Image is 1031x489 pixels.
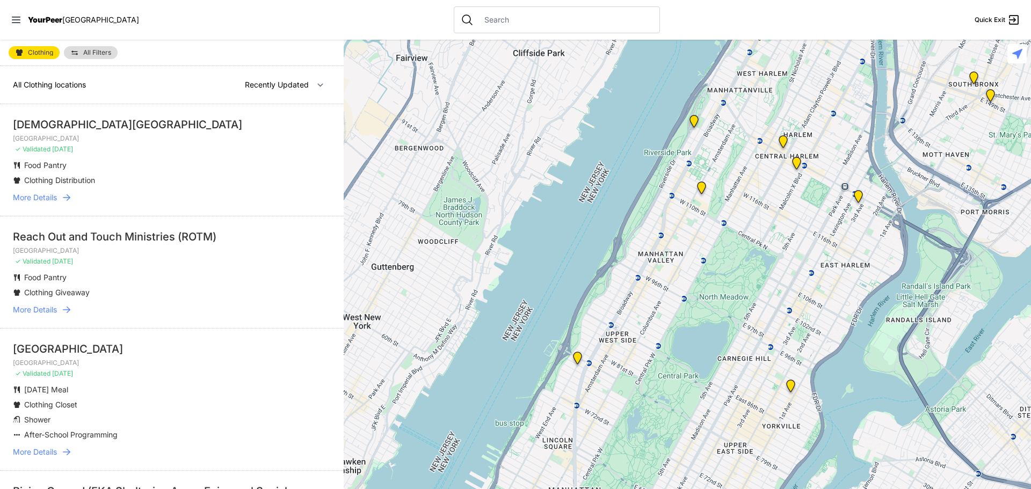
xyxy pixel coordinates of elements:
[13,192,57,203] span: More Details
[13,246,331,255] p: [GEOGRAPHIC_DATA]
[695,181,708,199] div: The Cathedral Church of St. John the Divine
[9,46,60,59] a: Clothing
[24,415,50,424] span: Shower
[852,190,865,207] div: Main Location
[13,447,57,457] span: More Details
[13,117,331,132] div: [DEMOGRAPHIC_DATA][GEOGRAPHIC_DATA]
[64,46,118,59] a: All Filters
[28,49,53,56] span: Clothing
[52,257,73,265] span: [DATE]
[975,16,1005,24] span: Quick Exit
[13,229,331,244] div: Reach Out and Touch Ministries (ROTM)
[13,134,331,143] p: [GEOGRAPHIC_DATA]
[28,15,62,24] span: YourPeer
[52,145,73,153] span: [DATE]
[24,160,67,170] span: Food Pantry
[967,71,981,89] div: The Bronx
[776,135,790,152] div: Uptown/Harlem DYCD Youth Drop-in Center
[24,400,77,409] span: Clothing Closet
[13,359,331,367] p: [GEOGRAPHIC_DATA]
[15,369,50,377] span: ✓ Validated
[687,115,701,132] div: Manhattan
[784,379,797,397] div: Avenue Church
[83,49,111,56] span: All Filters
[24,385,68,394] span: [DATE] Meal
[13,80,86,89] span: All Clothing locations
[24,288,90,297] span: Clothing Giveaway
[28,17,139,23] a: YourPeer[GEOGRAPHIC_DATA]
[478,14,653,25] input: Search
[13,304,57,315] span: More Details
[62,15,139,24] span: [GEOGRAPHIC_DATA]
[24,273,67,282] span: Food Pantry
[24,430,118,439] span: After-School Programming
[13,447,331,457] a: More Details
[15,145,50,153] span: ✓ Validated
[975,13,1020,26] a: Quick Exit
[984,89,997,106] div: The Bronx Pride Center
[15,257,50,265] span: ✓ Validated
[13,341,331,356] div: [GEOGRAPHIC_DATA]
[24,176,95,185] span: Clothing Distribution
[13,304,331,315] a: More Details
[52,369,73,377] span: [DATE]
[13,192,331,203] a: More Details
